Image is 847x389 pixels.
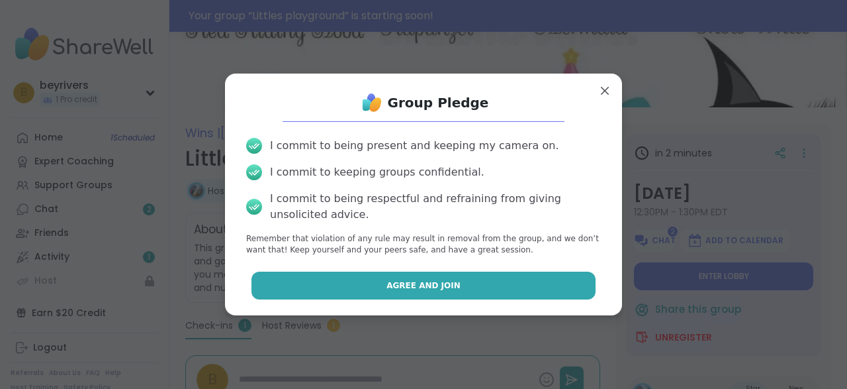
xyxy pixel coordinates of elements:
span: Agree and Join [386,280,461,292]
div: I commit to being present and keeping my camera on. [270,138,558,154]
img: ShareWell Logo [359,89,385,116]
p: Remember that violation of any rule may result in removal from the group, and we don’t want that!... [246,233,601,256]
h1: Group Pledge [388,93,489,112]
div: I commit to being respectful and refraining from giving unsolicited advice. [270,191,601,223]
div: I commit to keeping groups confidential. [270,164,484,180]
button: Agree and Join [251,272,596,300]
